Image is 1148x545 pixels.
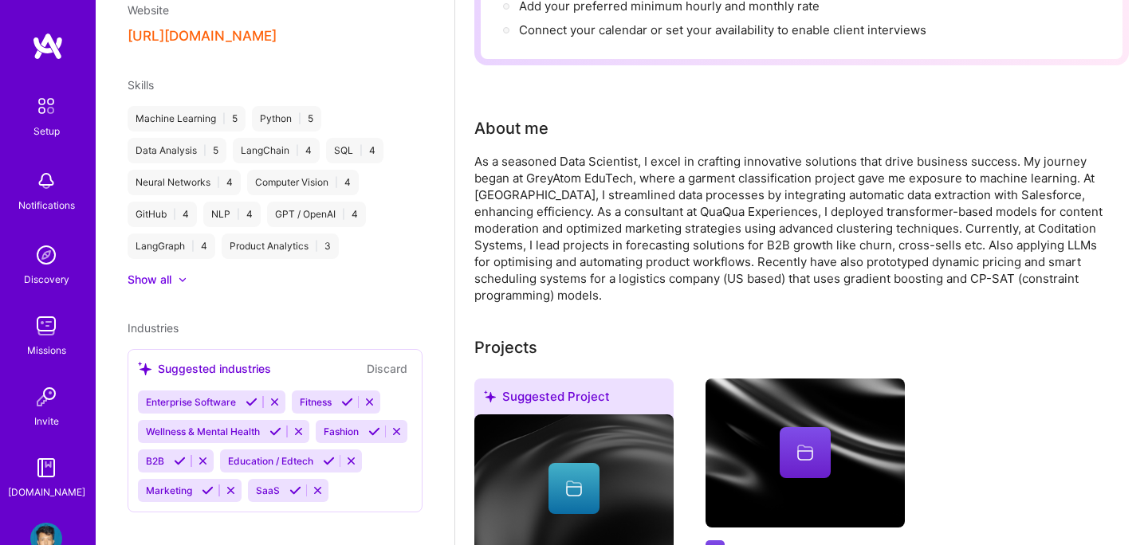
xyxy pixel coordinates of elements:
[364,396,375,408] i: Reject
[296,144,299,157] span: |
[246,396,258,408] i: Accept
[474,378,674,421] div: Suggested Project
[30,239,62,271] img: discovery
[146,425,260,437] span: Wellness & Mental Health
[323,455,335,467] i: Accept
[173,208,176,221] span: |
[217,176,220,189] span: |
[29,89,63,123] img: setup
[30,165,62,197] img: bell
[8,484,85,500] div: [DOMAIN_NAME]
[256,484,280,496] span: SaaS
[293,425,305,437] i: Reject
[24,271,69,288] div: Discovery
[289,484,301,496] i: Accept
[222,112,226,125] span: |
[360,144,363,157] span: |
[233,138,320,163] div: LangChain 4
[342,208,345,221] span: |
[197,455,209,467] i: Reject
[474,335,537,359] div: Add projects you've worked on
[484,390,496,402] i: icon SuggestedTeams
[225,484,237,496] i: Reject
[341,396,353,408] i: Accept
[33,123,60,139] div: Setup
[128,3,169,17] span: Website
[391,425,403,437] i: Reject
[34,413,59,429] div: Invite
[335,176,338,189] span: |
[30,310,62,342] img: teamwork
[474,116,548,140] div: Tell us a little about yourself
[30,381,62,413] img: Invite
[128,233,215,259] div: LangGraph 4
[237,208,240,221] span: |
[128,78,154,92] span: Skills
[146,484,192,496] span: Marketing
[326,138,383,163] div: SQL 4
[27,342,66,359] div: Missions
[174,455,186,467] i: Accept
[203,144,206,157] span: |
[18,197,75,214] div: Notifications
[247,170,359,195] div: Computer Vision 4
[138,360,271,377] div: Suggested industries
[191,240,195,253] span: |
[269,396,281,408] i: Reject
[706,378,905,528] img: cover
[362,359,412,378] button: Discard
[267,202,366,227] div: GPT / OpenAI 4
[474,335,537,359] div: Projects
[298,112,301,125] span: |
[128,170,241,195] div: Neural Networks 4
[128,272,171,288] div: Show all
[300,396,332,408] span: Fitness
[474,116,548,140] div: About me
[146,455,164,467] span: B2B
[128,106,246,131] div: Machine Learning 5
[32,32,64,61] img: logo
[345,455,357,467] i: Reject
[222,233,339,259] div: Product Analytics 3
[519,22,926,37] span: Connect your calendar or set your availability to enable client interviews
[146,396,236,408] span: Enterprise Software
[138,362,151,375] i: icon SuggestedTeams
[202,484,214,496] i: Accept
[269,425,281,437] i: Accept
[128,28,277,45] button: [URL][DOMAIN_NAME]
[474,153,1112,304] div: As a seasoned Data Scientist, I excel in crafting innovative solutions that drive business succes...
[203,202,261,227] div: NLP 4
[312,484,324,496] i: Reject
[128,202,197,227] div: GitHub 4
[128,321,179,335] span: Industries
[368,425,380,437] i: Accept
[30,452,62,484] img: guide book
[252,106,321,131] div: Python 5
[128,138,226,163] div: Data Analysis 5
[315,240,318,253] span: |
[228,455,313,467] span: Education / Edtech
[324,425,359,437] span: Fashion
